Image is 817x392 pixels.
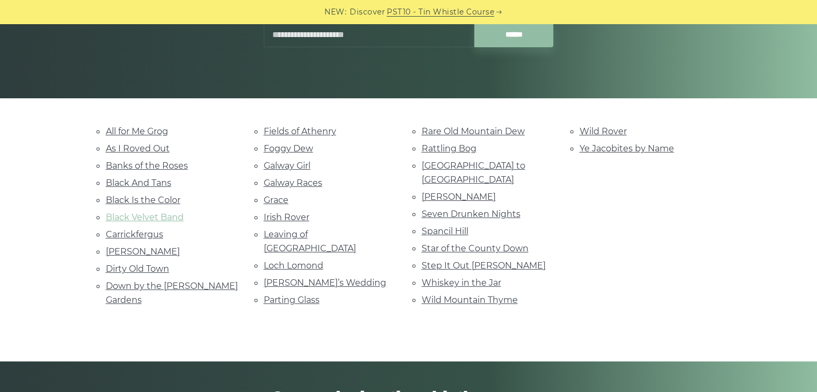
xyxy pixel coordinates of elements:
[106,246,180,257] a: [PERSON_NAME]
[422,161,525,185] a: [GEOGRAPHIC_DATA] to [GEOGRAPHIC_DATA]
[264,278,386,288] a: [PERSON_NAME]’s Wedding
[106,212,184,222] a: Black Velvet Band
[580,126,627,136] a: Wild Rover
[106,195,180,205] a: Black Is the Color
[264,143,313,154] a: Foggy Dew
[106,264,169,274] a: Dirty Old Town
[422,260,546,271] a: Step It Out [PERSON_NAME]
[422,143,476,154] a: Rattling Bog
[422,126,525,136] a: Rare Old Mountain Dew
[264,178,322,188] a: Galway Races
[350,6,385,18] span: Discover
[106,161,188,171] a: Banks of the Roses
[106,178,171,188] a: Black And Tans
[264,295,320,305] a: Parting Glass
[387,6,494,18] a: PST10 - Tin Whistle Course
[106,143,170,154] a: As I Roved Out
[264,126,336,136] a: Fields of Athenry
[580,143,674,154] a: Ye Jacobites by Name
[324,6,346,18] span: NEW:
[106,229,163,239] a: Carrickfergus
[264,212,309,222] a: Irish Rover
[106,281,238,305] a: Down by the [PERSON_NAME] Gardens
[422,192,496,202] a: [PERSON_NAME]
[264,260,323,271] a: Loch Lomond
[106,126,168,136] a: All for Me Grog
[264,161,310,171] a: Galway Girl
[422,209,520,219] a: Seven Drunken Nights
[264,195,288,205] a: Grace
[422,295,518,305] a: Wild Mountain Thyme
[422,278,501,288] a: Whiskey in the Jar
[422,243,529,253] a: Star of the County Down
[422,226,468,236] a: Spancil Hill
[264,229,356,253] a: Leaving of [GEOGRAPHIC_DATA]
